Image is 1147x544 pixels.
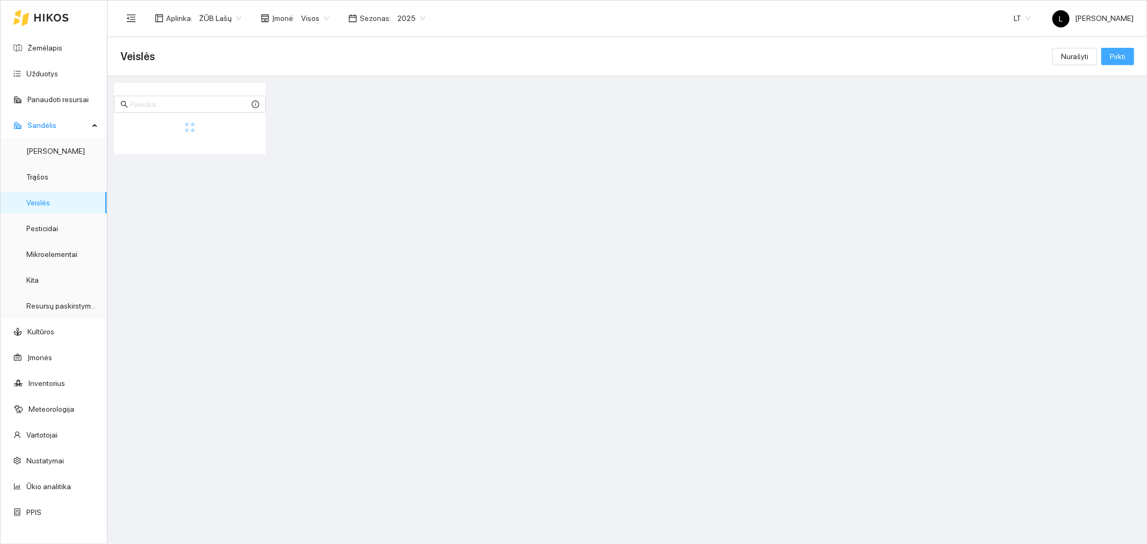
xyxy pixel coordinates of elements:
button: Nurašyti [1052,48,1097,65]
span: Pirkti [1110,51,1125,62]
span: Sezonas : [360,12,391,24]
span: 2025 [397,10,425,26]
span: Nurašyti [1061,51,1088,62]
span: shop [261,14,269,23]
span: Įmonė : [272,12,295,24]
a: Meteorologija [29,405,74,413]
a: [PERSON_NAME] [26,147,85,155]
span: LT [1014,10,1031,26]
span: L [1059,10,1063,27]
span: info-circle [252,101,259,108]
a: Kultūros [27,327,54,336]
span: ŽŪB Lašų [199,10,241,26]
a: Vartotojai [26,431,58,439]
span: Visos [301,10,329,26]
button: Pirkti [1101,48,1134,65]
a: Nustatymai [26,456,64,465]
a: Veislės [26,198,50,207]
a: Trąšos [26,173,48,181]
span: [PERSON_NAME] [1052,14,1134,23]
a: Panaudoti resursai [27,95,89,104]
a: Žemėlapis [27,44,62,52]
a: Užduotys [26,69,58,78]
input: Paieška [130,98,250,110]
span: search [120,101,128,108]
a: Resursų paskirstymas [26,302,99,310]
a: Įmonės [27,353,52,362]
a: Ūkio analitika [26,482,71,491]
span: calendar [348,14,357,23]
span: Veislės [120,48,155,65]
span: layout [155,14,163,23]
span: menu-fold [126,13,136,23]
a: PPIS [26,508,41,517]
span: Sandėlis [27,114,89,136]
span: Aplinka : [166,12,193,24]
a: Pesticidai [26,224,58,233]
a: Mikroelementai [26,250,77,259]
a: Inventorius [29,379,65,388]
button: menu-fold [120,8,142,29]
a: Kita [26,276,39,284]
